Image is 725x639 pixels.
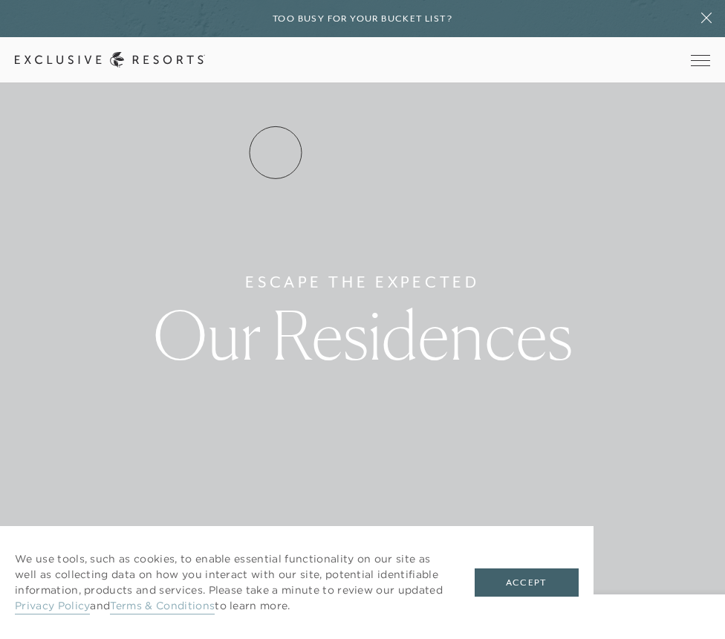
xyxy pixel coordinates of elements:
[15,599,90,614] a: Privacy Policy
[110,599,215,614] a: Terms & Conditions
[245,270,479,294] h6: Escape The Expected
[691,55,710,65] button: Open navigation
[475,568,579,597] button: Accept
[15,551,445,614] p: We use tools, such as cookies, to enable essential functionality on our site as well as collectin...
[153,302,573,369] h1: Our Residences
[273,12,452,26] h6: Too busy for your bucket list?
